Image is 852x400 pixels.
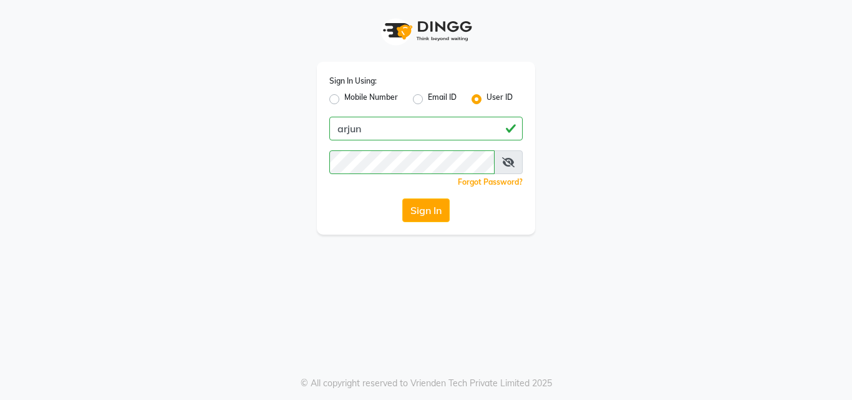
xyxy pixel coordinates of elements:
a: Forgot Password? [458,177,523,187]
label: User ID [487,92,513,107]
button: Sign In [402,198,450,222]
label: Sign In Using: [329,76,377,87]
input: Username [329,117,523,140]
label: Email ID [428,92,457,107]
input: Username [329,150,495,174]
img: logo1.svg [376,12,476,49]
label: Mobile Number [344,92,398,107]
